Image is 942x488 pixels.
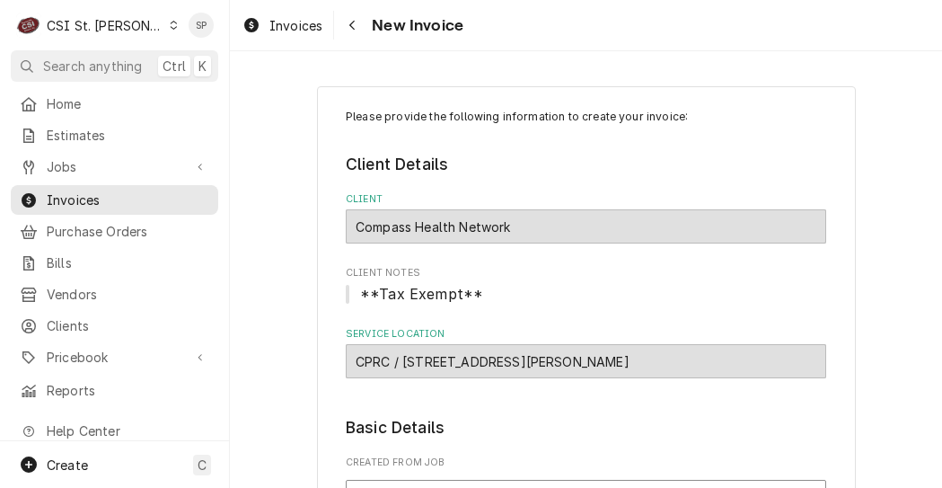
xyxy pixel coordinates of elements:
[47,126,209,145] span: Estimates
[346,192,826,244] div: Client
[11,120,218,150] a: Estimates
[47,157,182,176] span: Jobs
[47,348,182,367] span: Pricebook
[47,222,209,241] span: Purchase Orders
[47,457,88,473] span: Create
[11,89,218,119] a: Home
[11,279,218,309] a: Vendors
[11,248,218,278] a: Bills
[189,13,214,38] div: SP
[11,152,218,182] a: Go to Jobs
[11,217,218,246] a: Purchase Orders
[11,50,218,82] button: Search anythingCtrlK
[346,283,826,305] span: Client Notes
[11,342,218,372] a: Go to Pricebook
[47,16,163,35] div: CSI St. [PERSON_NAME]
[346,153,826,176] legend: Client Details
[346,416,826,439] legend: Basic Details
[346,109,826,125] p: Please provide the following information to create your invoice:
[47,253,209,272] span: Bills
[346,209,826,244] div: Compass Health Network
[47,285,209,304] span: Vendors
[198,456,207,475] span: C
[47,381,209,400] span: Reports
[366,13,463,38] span: New Invoice
[346,266,826,305] div: Client Notes
[338,11,366,40] button: Navigate back
[11,185,218,215] a: Invoices
[346,266,826,280] span: Client Notes
[11,311,218,341] a: Clients
[269,16,322,35] span: Invoices
[16,13,41,38] div: CSI St. Louis's Avatar
[235,11,330,40] a: Invoices
[346,327,826,342] label: Service Location
[163,57,186,75] span: Ctrl
[346,327,826,378] div: Service Location
[189,13,214,38] div: Shelley Politte's Avatar
[47,191,209,209] span: Invoices
[16,13,41,38] div: C
[11,416,218,446] a: Go to Help Center
[346,192,826,207] label: Client
[198,57,207,75] span: K
[346,344,826,378] div: CPRC / 8097 Mexico Rd, St Peters, MO 63376
[47,316,209,335] span: Clients
[47,94,209,113] span: Home
[11,376,218,405] a: Reports
[47,421,207,440] span: Help Center
[346,456,826,470] span: Created From Job
[43,57,142,75] span: Search anything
